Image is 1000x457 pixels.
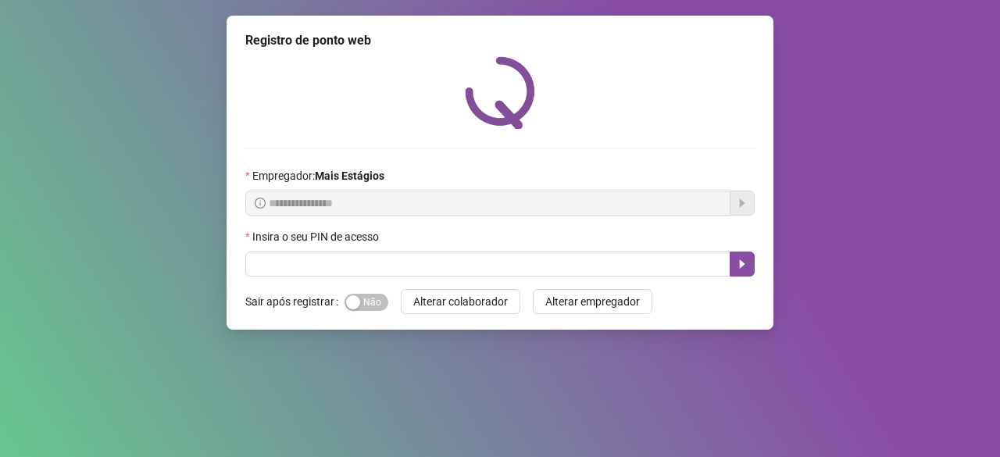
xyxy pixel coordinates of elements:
[413,293,508,310] span: Alterar colaborador
[401,289,520,314] button: Alterar colaborador
[255,198,266,209] span: info-circle
[252,167,384,184] span: Empregador :
[315,170,384,182] strong: Mais Estágios
[245,228,389,245] label: Insira o seu PIN de acesso
[245,31,755,50] div: Registro de ponto web
[533,289,652,314] button: Alterar empregador
[245,289,345,314] label: Sair após registrar
[545,293,640,310] span: Alterar empregador
[465,56,535,129] img: QRPoint
[736,258,748,270] span: caret-right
